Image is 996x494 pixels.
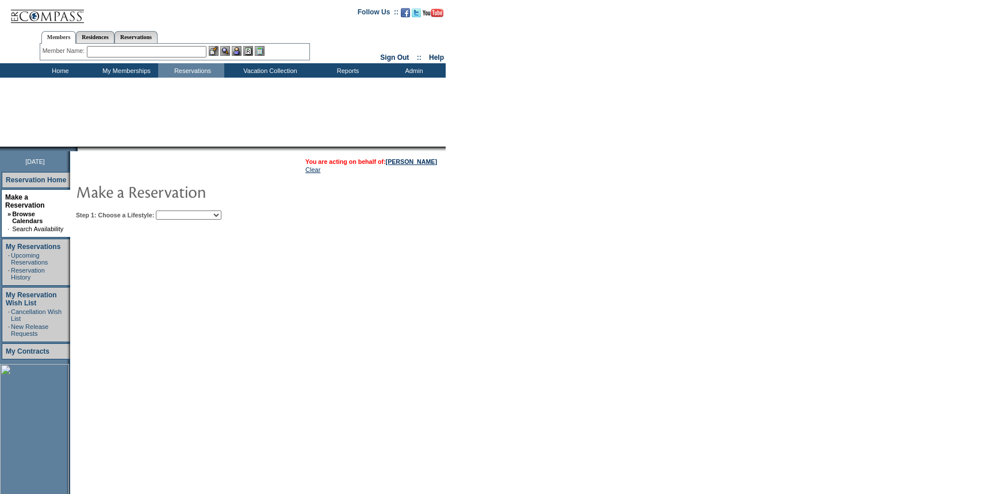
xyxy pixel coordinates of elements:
img: promoShadowLeftCorner.gif [74,147,78,151]
a: Cancellation Wish List [11,308,62,322]
b: » [7,210,11,217]
a: Become our fan on Facebook [401,12,410,18]
a: Subscribe to our YouTube Channel [423,12,443,18]
img: Subscribe to our YouTube Channel [423,9,443,17]
b: Step 1: Choose a Lifestyle: [76,212,154,219]
td: Home [26,63,92,78]
a: New Release Requests [11,323,48,337]
a: My Contracts [6,347,49,355]
td: · [8,252,10,266]
a: Reservation History [11,267,45,281]
td: Reports [313,63,380,78]
img: Follow us on Twitter [412,8,421,17]
a: Sign Out [380,53,409,62]
td: · [8,308,10,322]
span: :: [417,53,422,62]
img: pgTtlMakeReservation.gif [76,180,306,203]
span: You are acting on behalf of: [305,158,437,165]
a: Browse Calendars [12,210,43,224]
img: View [220,46,230,56]
td: Follow Us :: [358,7,399,21]
a: Upcoming Reservations [11,252,48,266]
a: Make a Reservation [5,193,45,209]
span: [DATE] [25,158,45,165]
a: Search Availability [12,225,63,232]
div: Member Name: [43,46,87,56]
td: My Memberships [92,63,158,78]
img: blank.gif [78,147,79,151]
td: · [7,225,11,232]
img: Reservations [243,46,253,56]
a: My Reservations [6,243,60,251]
a: Help [429,53,444,62]
a: Follow us on Twitter [412,12,421,18]
img: b_edit.gif [209,46,219,56]
a: Members [41,31,76,44]
a: Reservations [114,31,158,43]
a: My Reservation Wish List [6,291,57,307]
td: · [8,267,10,281]
a: Residences [76,31,114,43]
img: Become our fan on Facebook [401,8,410,17]
a: [PERSON_NAME] [386,158,437,165]
a: Reservation Home [6,176,66,184]
img: Impersonate [232,46,242,56]
td: Reservations [158,63,224,78]
td: Admin [380,63,446,78]
img: b_calculator.gif [255,46,265,56]
td: Vacation Collection [224,63,313,78]
a: Clear [305,166,320,173]
td: · [8,323,10,337]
